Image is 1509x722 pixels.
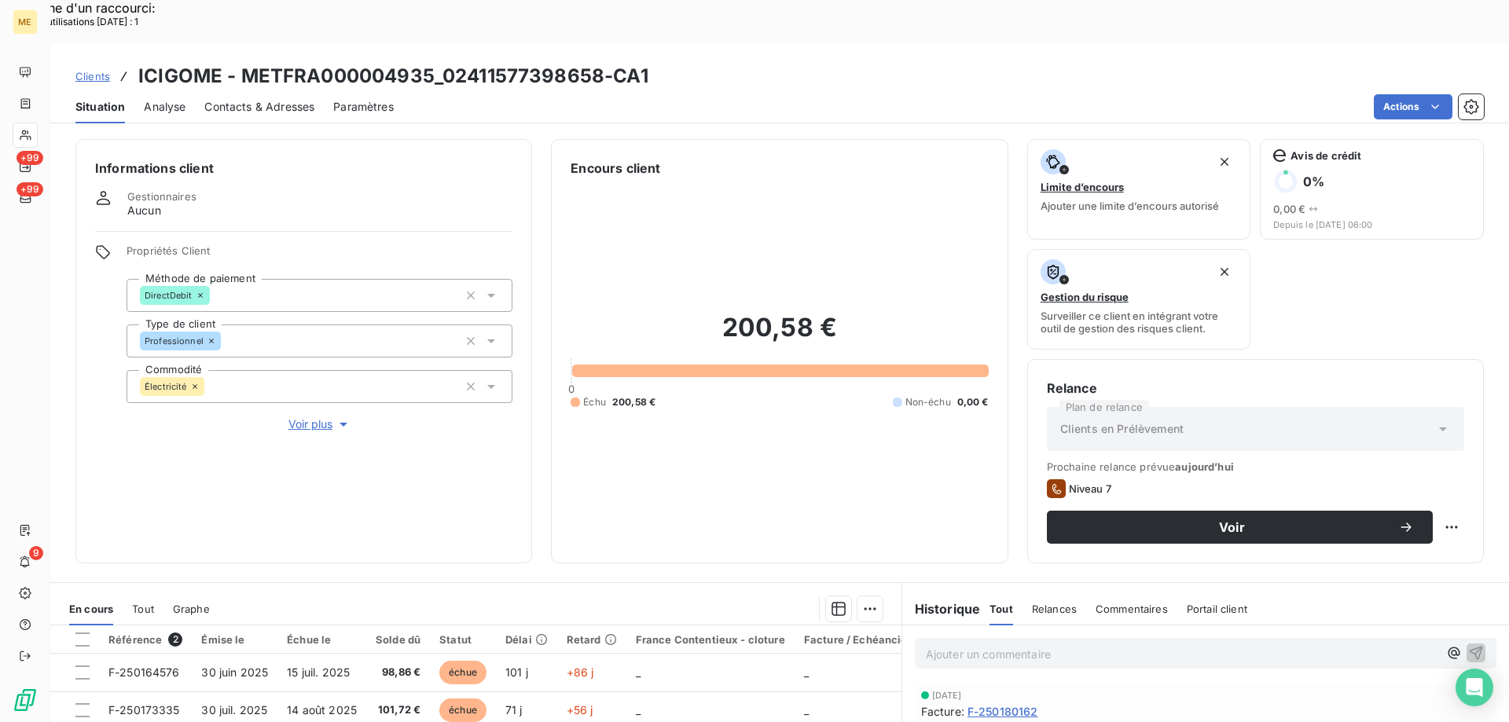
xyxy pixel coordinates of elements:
a: Clients [75,68,110,84]
span: Analyse [144,99,185,115]
span: 101,72 € [376,702,420,718]
h6: 0 % [1303,174,1324,189]
span: Voir [1066,521,1398,533]
span: Limite d’encours [1041,181,1124,193]
span: Aucun [127,203,161,218]
input: Ajouter une valeur [204,379,217,394]
span: Propriétés Client [127,244,512,266]
span: Contacts & Adresses [204,99,314,115]
h2: 200,58 € [571,312,988,359]
span: _ [636,703,641,717]
span: 15 juil. 2025 [287,665,350,679]
span: +99 [17,151,43,165]
span: Relances [1032,603,1077,615]
span: Situation [75,99,125,115]
span: DirectDebit [145,291,193,300]
h3: ICIGOME - METFRA000004935_02411577398658-CA1 [138,62,648,90]
span: 30 juin 2025 [201,665,268,679]
span: échue [439,698,486,722]
span: En cours [69,603,113,615]
span: 71 j [505,703,523,717]
div: Référence [108,632,182,647]
span: F-250173335 [108,703,180,717]
span: 98,86 € [376,665,420,680]
span: Gestion du risque [1041,291,1129,303]
span: 101 j [505,665,528,679]
span: +56 j [567,703,593,717]
span: Tout [132,603,154,615]
span: Voir plus [288,416,351,432]
span: aujourd’hui [1175,460,1234,473]
div: Solde dû [376,633,420,646]
span: 0,00 € [1273,203,1305,215]
div: Retard [567,633,617,646]
div: Émise le [201,633,268,646]
span: Niveau 7 [1069,482,1111,495]
span: Depuis le [DATE] 06:00 [1273,220,1470,229]
div: France Contentieux - cloture [636,633,785,646]
h6: Historique [902,599,981,618]
span: F-250180162 [967,703,1038,720]
div: Open Intercom Messenger [1456,669,1493,706]
span: Non-échu [905,395,951,409]
span: 9 [29,546,43,560]
span: Échu [583,395,606,409]
span: _ [636,665,641,679]
span: Professionnel [145,336,204,346]
button: Voir plus [127,416,512,433]
span: Portail client [1187,603,1247,615]
h6: Relance [1047,379,1464,398]
div: Facture / Echéancier [804,633,912,646]
button: Gestion du risqueSurveiller ce client en intégrant votre outil de gestion des risques client. [1027,249,1251,350]
span: Surveiller ce client en intégrant votre outil de gestion des risques client. [1041,310,1238,335]
span: 200,58 € [612,395,655,409]
input: Ajouter une valeur [210,288,222,302]
span: Facture : [921,703,964,720]
span: 0 [568,383,575,395]
button: Voir [1047,511,1433,544]
span: Clients en Prélèvement [1060,421,1184,437]
div: Délai [505,633,548,646]
span: 30 juil. 2025 [201,703,267,717]
span: [DATE] [932,691,962,700]
img: Logo LeanPay [13,687,38,713]
span: Ajouter une limite d’encours autorisé [1041,200,1219,212]
span: +86 j [567,665,594,679]
span: Avis de crédit [1291,149,1361,162]
span: +99 [17,182,43,196]
span: 14 août 2025 [287,703,357,717]
button: Actions [1374,94,1452,119]
div: Échue le [287,633,357,646]
span: F-250164576 [108,665,180,679]
span: _ [804,665,809,679]
h6: Informations client [95,159,512,178]
span: Prochaine relance prévue [1047,460,1464,473]
input: Ajouter une valeur [221,334,233,348]
div: Statut [439,633,486,646]
span: Gestionnaires [127,190,196,203]
span: Paramètres [333,99,394,115]
span: Graphe [173,603,210,615]
span: 0,00 € [957,395,989,409]
span: Commentaires [1096,603,1168,615]
span: Clients [75,70,110,82]
button: Limite d’encoursAjouter une limite d’encours autorisé [1027,139,1251,240]
h6: Encours client [571,159,660,178]
span: Électricité [145,382,187,391]
span: _ [804,703,809,717]
span: échue [439,661,486,684]
span: 2 [168,632,182,647]
span: Tout [989,603,1013,615]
